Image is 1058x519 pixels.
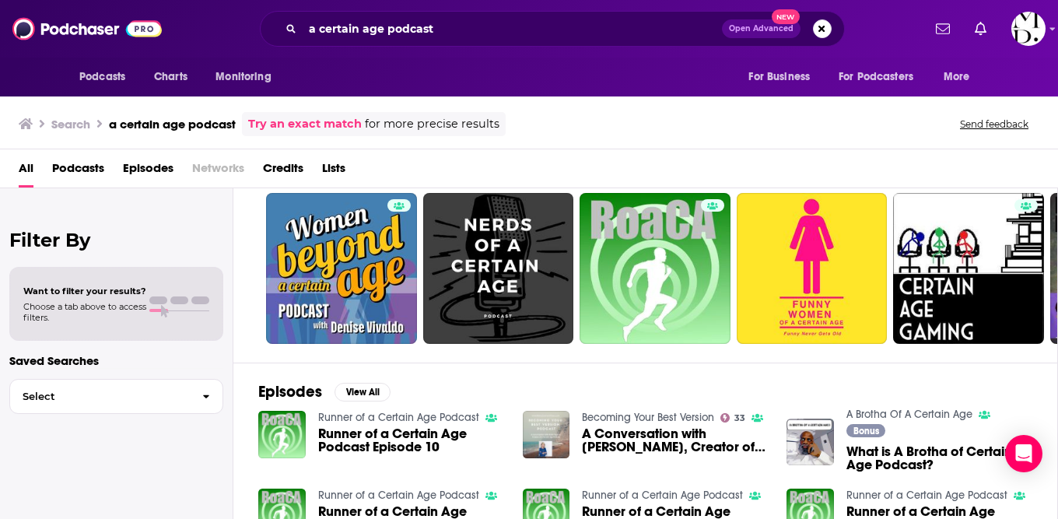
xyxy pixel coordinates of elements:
span: 33 [734,415,745,422]
button: open menu [68,62,145,92]
a: Runner of a Certain Age Podcast Episode 10 [318,427,504,454]
button: open menu [205,62,291,92]
div: Search podcasts, credits, & more... [260,11,845,47]
input: Search podcasts, credits, & more... [303,16,722,41]
a: Charts [144,62,197,92]
a: Show notifications dropdown [969,16,993,42]
span: Logged in as melissa26784 [1011,12,1046,46]
a: 33 [720,413,745,423]
a: Runner of a Certain Age Podcast [318,411,479,424]
button: open menu [829,62,936,92]
a: Credits [263,156,303,188]
button: Select [9,379,223,414]
button: open menu [737,62,829,92]
img: User Profile [1011,12,1046,46]
a: A Brotha Of A Certain Age [846,408,972,421]
button: Show profile menu [1011,12,1046,46]
span: Want to filter your results? [23,286,146,296]
button: Open AdvancedNew [722,19,801,38]
span: New [772,9,800,24]
button: View All [335,383,391,402]
a: A Conversation with Katie Fogarty, Creator of a Certain Age Podcast [582,427,768,454]
span: Charts [154,66,187,88]
span: For Business [748,66,810,88]
a: Runner of a Certain Age Podcast [318,489,479,502]
a: All [19,156,33,188]
img: What is A Brotha of Certain Age Podcast? [786,419,834,466]
h2: Filter By [9,229,223,251]
img: Podchaser - Follow, Share and Rate Podcasts [12,14,162,44]
h3: Search [51,117,90,132]
p: Saved Searches [9,353,223,368]
span: Bonus [853,426,879,436]
span: Open Advanced [729,25,793,33]
span: Choose a tab above to access filters. [23,301,146,323]
a: Becoming Your Best Version [582,411,714,424]
a: Episodes [123,156,173,188]
span: More [944,66,970,88]
h3: a certain age podcast [109,117,236,132]
span: For Podcasters [839,66,913,88]
span: A Conversation with [PERSON_NAME], Creator of a Certain Age Podcast [582,427,768,454]
a: Runner of a Certain Age Podcast [846,489,1007,502]
span: Monitoring [215,66,271,88]
a: Podcasts [52,156,104,188]
a: Runner of a Certain Age Podcast [582,489,743,502]
span: Select [10,391,190,402]
button: Send feedback [955,117,1033,131]
span: for more precise results [365,115,499,133]
h2: Episodes [258,382,322,402]
a: EpisodesView All [258,382,391,402]
img: A Conversation with Katie Fogarty, Creator of a Certain Age Podcast [523,411,570,458]
a: What is A Brotha of Certain Age Podcast? [846,445,1032,472]
img: Runner of a Certain Age Podcast Episode 10 [258,411,306,458]
span: Networks [192,156,244,188]
a: Try an exact match [248,115,362,133]
div: Open Intercom Messenger [1005,435,1042,472]
a: Lists [322,156,345,188]
span: Podcasts [79,66,125,88]
a: Show notifications dropdown [930,16,956,42]
button: open menu [933,62,990,92]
